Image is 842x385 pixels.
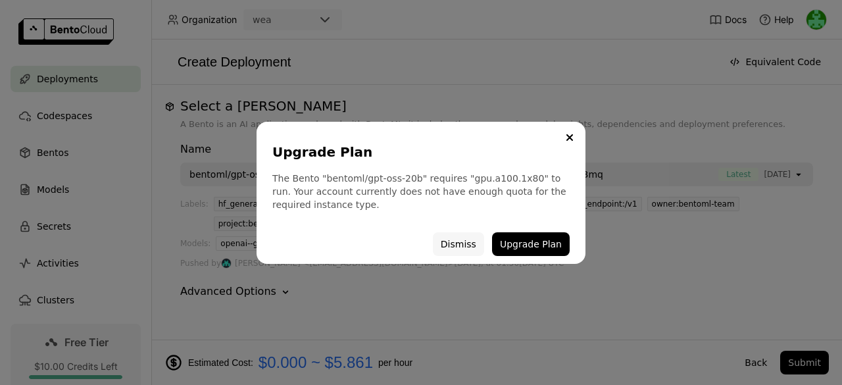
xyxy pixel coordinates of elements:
[272,143,564,161] div: Upgrade Plan
[562,130,578,145] button: Close
[257,122,585,264] div: dialog
[492,232,570,256] button: Upgrade Plan
[272,172,570,211] div: The Bento "bentoml/gpt-oss-20b" requires "gpu.a100.1x80" to run. Your account currently does not ...
[433,232,484,256] button: Dismiss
